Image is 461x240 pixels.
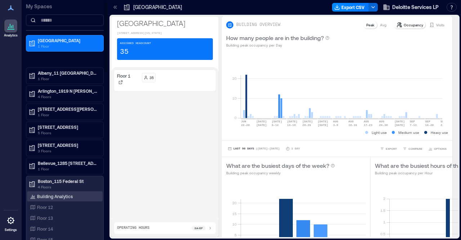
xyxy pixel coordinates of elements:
text: 13-19 [287,123,296,127]
p: Boston_115 Federal St [38,178,98,184]
text: 14-20 [425,123,434,127]
span: COMPARE [408,147,422,151]
text: 10-16 [348,123,357,127]
tspan: 1 [383,220,385,224]
p: Floor 12 [37,204,53,210]
button: Deloitte Services LP [381,1,441,13]
span: OPTIONS [434,147,447,151]
p: Heavy use [431,130,448,135]
p: Floor 14 [37,226,53,232]
text: 7-13 [410,123,417,127]
p: How many people are in the building? [226,34,324,42]
text: [DATE] [318,120,328,123]
button: Export CSV [332,3,369,12]
p: [STREET_ADDRESS] [38,142,98,148]
button: EXPORT [379,145,398,152]
text: SEP [440,120,446,123]
p: 1 Floor [38,112,98,118]
p: Building peak occupancy per Day [226,42,330,48]
tspan: 5 [234,233,237,237]
tspan: 10 [232,222,237,226]
text: 20-26 [303,123,311,127]
p: 4 Floors [38,94,98,100]
p: Assigned Headcount [120,41,151,45]
text: JUN [241,120,246,123]
p: My Spaces [26,3,104,10]
p: What are the busiest days of the week? [226,161,329,170]
p: Arlington_1919 N [PERSON_NAME] [38,88,98,94]
text: [DATE] [272,120,282,123]
p: Peak [366,22,374,28]
text: 17-23 [364,123,372,127]
tspan: 20 [232,201,237,205]
text: AUG [364,120,369,123]
tspan: 1.5 [380,208,385,213]
tspan: 0 [234,115,237,120]
text: [DATE] [287,120,297,123]
tspan: 15 [232,211,237,216]
p: Building Analytics [37,193,73,199]
text: [DATE] [303,120,313,123]
p: Albany_11 [GEOGRAPHIC_DATA][PERSON_NAME] [38,70,98,76]
p: [STREET_ADDRESS][US_STATE] [117,31,213,35]
tspan: 2 [383,196,385,201]
tspan: 0.5 [380,232,385,236]
text: SEP [410,120,415,123]
p: Floor 1 [117,73,130,79]
a: Settings [2,212,19,234]
p: 1 Floor [38,166,98,172]
p: 35 [149,75,154,80]
p: 1 Day [291,147,300,151]
tspan: 20 [232,76,237,80]
p: [GEOGRAPHIC_DATA] [117,18,213,28]
text: 6-12 [272,123,278,127]
text: 21-27 [440,123,449,127]
p: 3 Floors [38,148,98,154]
a: Analytics [2,17,20,40]
text: [DATE] [394,120,405,123]
text: SEP [425,120,430,123]
p: 5 Floors [38,130,98,136]
text: [DATE] [394,123,405,127]
p: 35 [120,47,129,57]
p: Light use [372,130,387,135]
p: [GEOGRAPHIC_DATA] [38,38,98,43]
p: 1 Floor [38,76,98,82]
text: 3-9 [333,123,339,127]
p: [STREET_ADDRESS] [38,124,98,130]
p: Analytics [4,33,18,38]
button: OPTIONS [427,145,448,152]
button: Last 90 Days |[DATE]-[DATE] [226,145,281,152]
span: EXPORT [386,147,397,151]
p: Avg [380,22,386,28]
text: AUG [348,120,354,123]
text: [DATE] [318,123,328,127]
p: Bellevue_1285 [STREET_ADDRESS] [38,160,98,166]
text: 24-30 [379,123,388,127]
p: [STREET_ADDRESS][PERSON_NAME] [38,106,98,112]
p: 4 Floors [38,184,98,190]
p: Settings [5,228,17,232]
p: 8a - 6p [194,226,203,230]
text: AUG [379,120,385,123]
p: Operating Hours [117,225,149,231]
p: Building peak occupancy weekly [226,170,335,176]
text: [DATE] [256,123,267,127]
p: Floor 13 [37,215,53,221]
text: 22-28 [241,123,250,127]
p: Medium use [398,130,419,135]
p: [GEOGRAPHIC_DATA] [133,4,182,11]
text: AUG [333,120,339,123]
p: 1 Floor [38,43,98,49]
p: Visits [436,22,444,28]
p: Occupancy [404,22,423,28]
button: COMPARE [401,145,424,152]
text: [DATE] [256,120,267,123]
span: Deloitte Services LP [392,4,439,11]
p: BUILDING OVERVIEW [236,22,280,28]
tspan: 10 [232,96,237,100]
